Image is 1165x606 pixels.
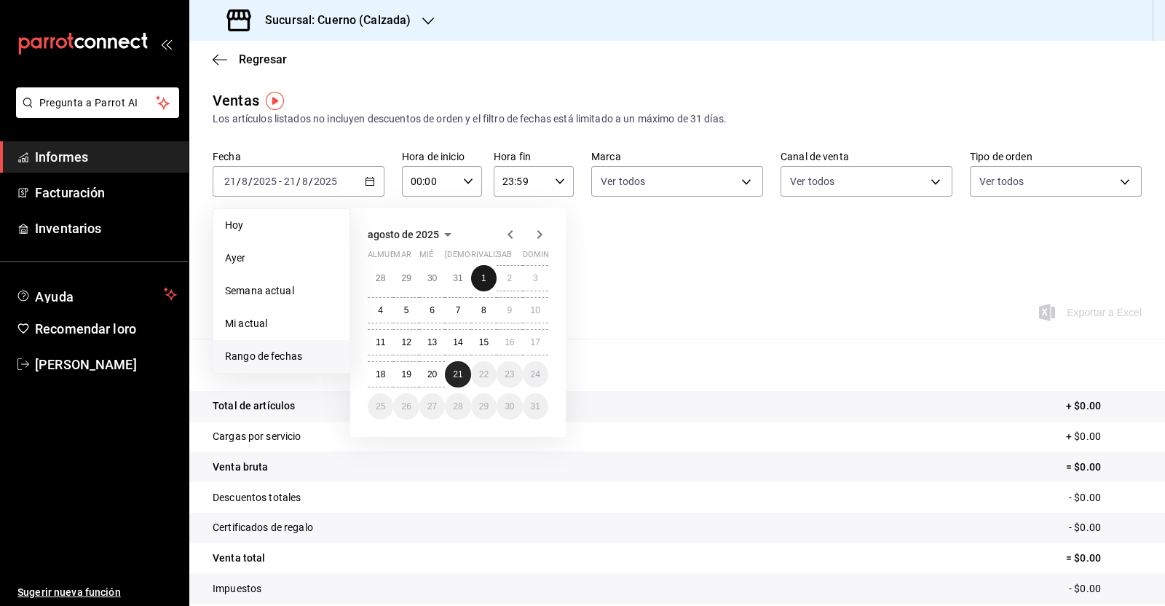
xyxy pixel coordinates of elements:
abbr: domingo [523,250,558,265]
font: Venta bruta [213,461,268,473]
button: 19 de agosto de 2025 [393,361,419,387]
font: 12 [401,337,411,347]
font: Recomendar loro [35,321,136,337]
button: 18 de agosto de 2025 [368,361,393,387]
abbr: sábado [497,250,512,265]
font: Hoy [225,219,243,231]
font: sab [497,250,512,259]
input: -- [224,176,237,187]
font: 27 [427,401,437,412]
font: Total de artículos [213,400,295,412]
font: Informes [35,149,88,165]
input: -- [301,176,309,187]
abbr: 16 de agosto de 2025 [505,337,514,347]
button: 31 de julio de 2025 [445,265,470,291]
font: Impuestos [213,583,261,594]
font: Ventas [213,92,259,109]
abbr: 11 de agosto de 2025 [376,337,385,347]
font: almuerzo [368,250,411,259]
abbr: 22 de agosto de 2025 [479,369,489,379]
abbr: 31 de agosto de 2025 [531,401,540,412]
font: Pregunta a Parrot AI [39,97,138,109]
font: Semana actual [225,285,294,296]
font: 19 [401,369,411,379]
input: -- [283,176,296,187]
button: 2 de agosto de 2025 [497,265,522,291]
font: 24 [531,369,540,379]
button: 14 de agosto de 2025 [445,329,470,355]
font: 6 [430,305,435,315]
abbr: miércoles [419,250,433,265]
button: 16 de agosto de 2025 [497,329,522,355]
font: 23 [505,369,514,379]
abbr: viernes [471,250,511,265]
button: 30 de agosto de 2025 [497,393,522,420]
font: / [296,176,301,187]
input: ---- [313,176,338,187]
abbr: 25 de agosto de 2025 [376,401,385,412]
font: Tipo de orden [970,151,1032,162]
abbr: 4 de agosto de 2025 [378,305,383,315]
abbr: lunes [368,250,411,265]
button: abrir_cajón_menú [160,38,172,50]
font: 10 [531,305,540,315]
font: / [309,176,313,187]
abbr: 24 de agosto de 2025 [531,369,540,379]
button: 1 de agosto de 2025 [471,265,497,291]
font: Fecha [213,151,241,162]
font: mié [419,250,433,259]
button: agosto de 2025 [368,226,457,243]
abbr: 21 de agosto de 2025 [453,369,462,379]
abbr: 28 de agosto de 2025 [453,401,462,412]
font: 14 [453,337,462,347]
font: 31 [531,401,540,412]
font: Ver todos [601,176,645,187]
abbr: 28 de julio de 2025 [376,273,385,283]
input: -- [241,176,248,187]
font: Mi actual [225,318,267,329]
font: agosto de 2025 [368,229,439,240]
font: 11 [376,337,385,347]
button: 22 de agosto de 2025 [471,361,497,387]
abbr: martes [393,250,411,265]
font: rivalizar [471,250,511,259]
button: 28 de julio de 2025 [368,265,393,291]
button: 9 de agosto de 2025 [497,297,522,323]
font: 5 [404,305,409,315]
font: 20 [427,369,437,379]
abbr: 7 de agosto de 2025 [456,305,461,315]
abbr: 23 de agosto de 2025 [505,369,514,379]
abbr: 18 de agosto de 2025 [376,369,385,379]
font: 4 [378,305,383,315]
abbr: 1 de agosto de 2025 [481,273,486,283]
font: Rango de fechas [225,350,302,362]
font: Ayuda [35,289,74,304]
abbr: 2 de agosto de 2025 [507,273,512,283]
font: 30 [505,401,514,412]
font: Hora de inicio [402,151,465,162]
font: 7 [456,305,461,315]
abbr: 8 de agosto de 2025 [481,305,486,315]
button: Regresar [213,52,287,66]
button: 6 de agosto de 2025 [419,297,445,323]
abbr: 29 de agosto de 2025 [479,401,489,412]
abbr: 14 de agosto de 2025 [453,337,462,347]
abbr: jueves [445,250,531,265]
font: Canal de venta [781,151,849,162]
font: 9 [507,305,512,315]
font: Facturación [35,185,105,200]
button: Marcador de información sobre herramientas [266,92,284,110]
abbr: 15 de agosto de 2025 [479,337,489,347]
button: 30 de julio de 2025 [419,265,445,291]
font: Marca [591,151,621,162]
abbr: 9 de agosto de 2025 [507,305,512,315]
button: 29 de julio de 2025 [393,265,419,291]
font: 21 [453,369,462,379]
button: 28 de agosto de 2025 [445,393,470,420]
button: 15 de agosto de 2025 [471,329,497,355]
button: 31 de agosto de 2025 [523,393,548,420]
font: 18 [376,369,385,379]
font: Ver todos [979,176,1024,187]
button: 26 de agosto de 2025 [393,393,419,420]
abbr: 29 de julio de 2025 [401,273,411,283]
